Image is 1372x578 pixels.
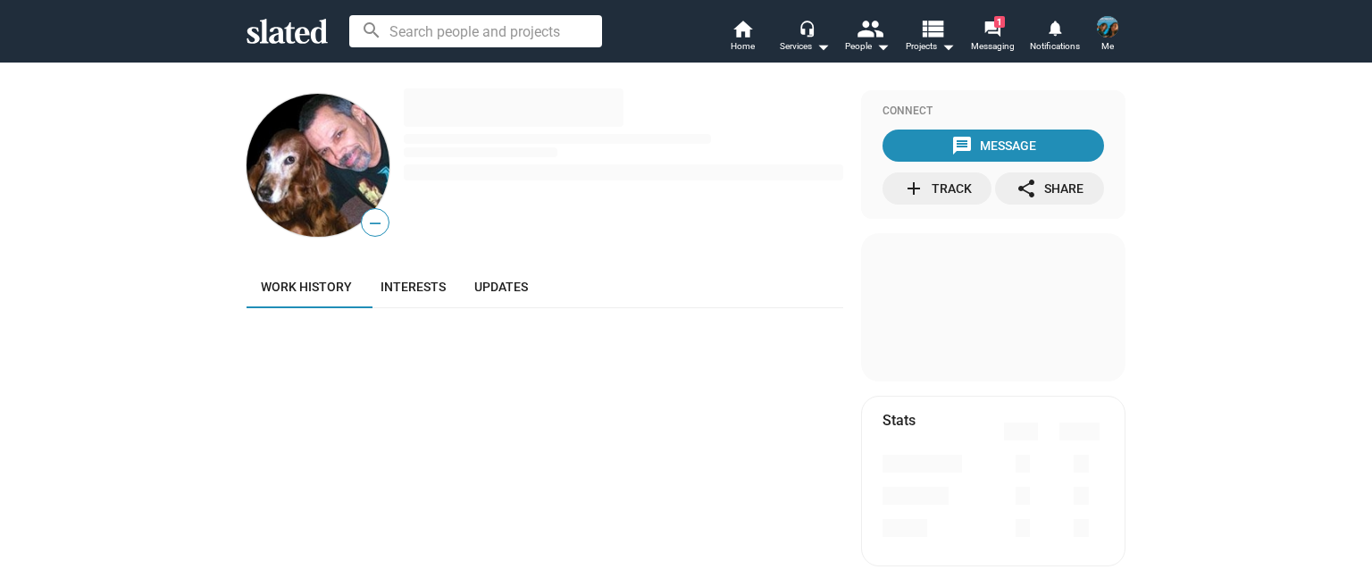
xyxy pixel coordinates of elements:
button: People [836,18,899,57]
span: Projects [906,36,955,57]
span: — [362,212,389,235]
a: Home [711,18,774,57]
span: Interests [381,280,446,294]
button: Share [995,172,1104,205]
div: Message [951,130,1036,162]
div: Connect [883,105,1104,119]
div: People [845,36,890,57]
mat-icon: people [857,15,883,41]
mat-icon: arrow_drop_down [812,36,833,57]
mat-icon: forum [983,20,1000,37]
a: 1Messaging [961,18,1024,57]
span: Work history [261,280,352,294]
mat-icon: arrow_drop_down [872,36,893,57]
mat-icon: share [1016,178,1037,199]
a: Work history [247,265,366,308]
button: Track [883,172,991,205]
button: Message [883,130,1104,162]
mat-card-title: Stats [883,411,916,430]
a: Updates [460,265,542,308]
button: Projects [899,18,961,57]
div: Share [1016,172,1083,205]
span: Home [731,36,755,57]
div: Track [903,172,972,205]
mat-icon: arrow_drop_down [937,36,958,57]
mat-icon: headset_mic [799,20,815,36]
div: Services [780,36,830,57]
mat-icon: view_list [919,15,945,41]
a: Interests [366,265,460,308]
mat-icon: home [732,18,753,39]
a: Notifications [1024,18,1086,57]
span: Messaging [971,36,1015,57]
button: Gail BlattMe [1086,13,1129,59]
mat-icon: add [903,178,924,199]
mat-icon: message [951,135,973,156]
mat-icon: notifications [1046,19,1063,36]
span: Me [1101,36,1114,57]
span: Updates [474,280,528,294]
img: Gail Blatt [1097,16,1118,38]
button: Services [774,18,836,57]
span: Notifications [1030,36,1080,57]
input: Search people and projects [349,15,602,47]
span: 1 [994,16,1005,28]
